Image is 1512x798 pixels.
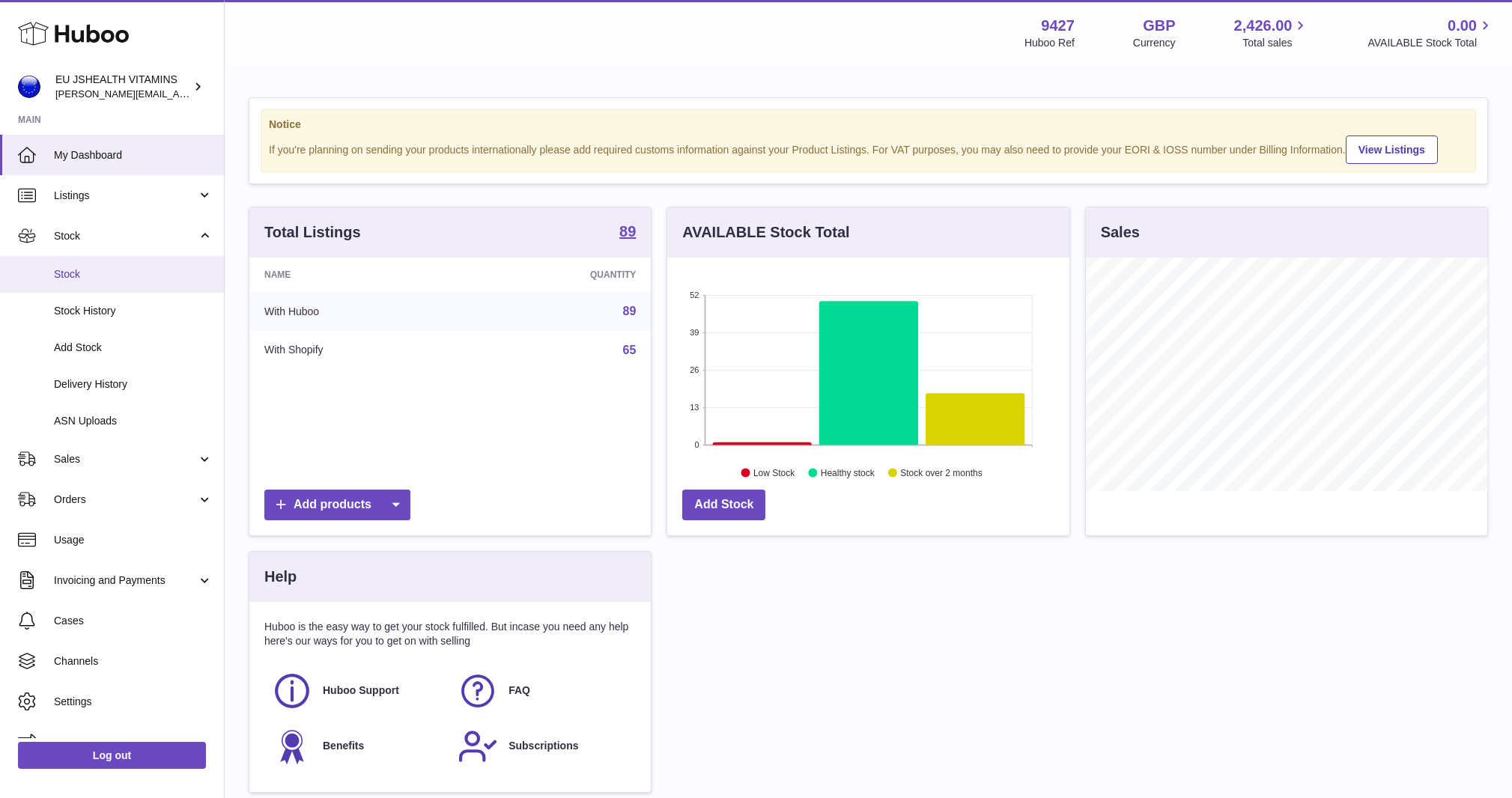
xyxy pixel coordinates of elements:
span: Sales [54,452,197,466]
span: Delivery History [54,377,213,392]
span: Stock History [54,304,213,318]
a: 89 [619,224,636,242]
a: Huboo Support [272,671,443,711]
a: 2,426.00 Total sales [1234,16,1310,50]
a: View Listings [1346,135,1438,164]
strong: Notice [269,118,1468,132]
text: 26 [690,365,699,374]
span: Returns [54,735,213,749]
h3: Sales [1101,222,1140,243]
span: Cases [54,614,213,628]
text: 13 [690,403,699,412]
a: Add Stock [682,490,765,520]
span: Huboo Support [323,683,399,698]
td: With Shopify [249,331,466,370]
span: Usage [54,533,213,547]
span: Stock [54,229,197,243]
span: 2,426.00 [1234,16,1293,36]
text: 39 [690,328,699,337]
div: EU JSHEALTH VITAMINS [55,73,190,101]
span: Add Stock [54,341,213,355]
span: Invoicing and Payments [54,573,197,588]
a: 65 [623,344,637,356]
a: Benefits [272,726,443,767]
span: Channels [54,654,213,668]
span: Subscriptions [508,739,578,753]
span: AVAILABLE Stock Total [1367,36,1494,50]
a: 0.00 AVAILABLE Stock Total [1367,16,1494,50]
td: With Huboo [249,292,466,331]
div: Huboo Ref [1024,36,1075,50]
a: Subscriptions [458,726,628,767]
div: Currency [1133,36,1176,50]
span: [PERSON_NAME][EMAIL_ADDRESS][DOMAIN_NAME] [55,88,300,100]
span: Stock [54,267,213,281]
p: Huboo is the easy way to get your stock fulfilled. But incase you need any help here's our ways f... [264,620,636,648]
span: My Dashboard [54,148,213,162]
strong: GBP [1143,16,1175,36]
th: Name [249,258,466,292]
h3: AVAILABLE Stock Total [682,222,849,243]
a: Add products [264,490,410,520]
span: ASN Uploads [54,414,213,428]
text: Stock over 2 months [901,468,983,478]
h3: Help [264,567,297,587]
span: 0.00 [1448,16,1477,36]
text: 52 [690,290,699,299]
img: laura@jessicasepel.com [18,76,40,98]
span: Listings [54,189,197,203]
span: FAQ [508,683,530,698]
strong: 89 [619,224,636,239]
a: FAQ [458,671,628,711]
a: 89 [623,305,637,317]
span: Settings [54,695,213,709]
div: If you're planning on sending your products internationally please add required customs informati... [269,133,1468,164]
span: Total sales [1242,36,1309,50]
span: Orders [54,493,197,507]
th: Quantity [466,258,651,292]
strong: 9427 [1041,16,1075,36]
text: Healthy stock [821,468,875,478]
text: 0 [695,440,699,449]
span: Benefits [323,739,364,753]
text: Low Stock [753,468,795,478]
h3: Total Listings [264,222,361,243]
a: Log out [18,742,206,769]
